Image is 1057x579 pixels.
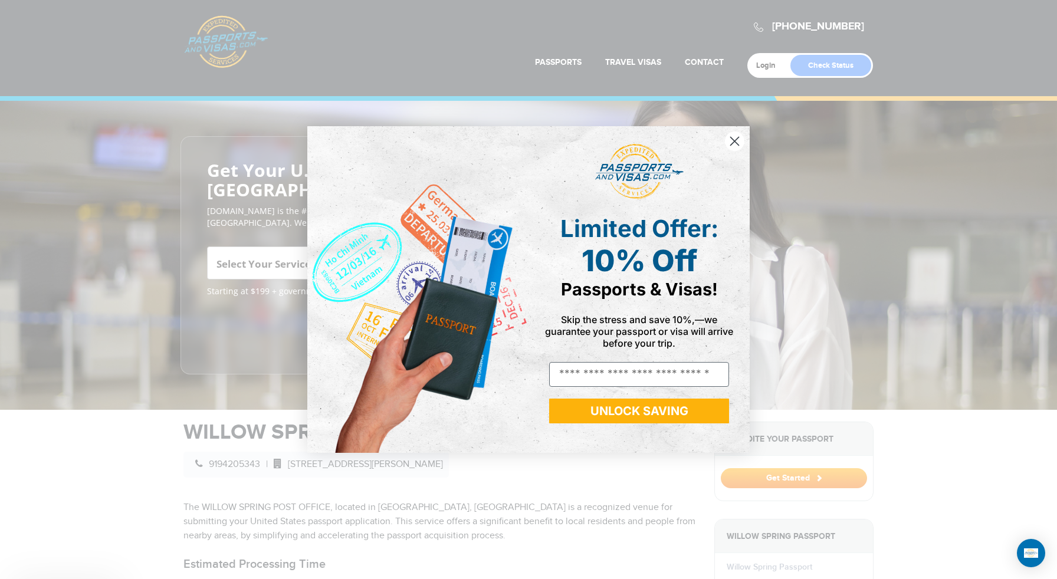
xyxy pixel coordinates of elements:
button: UNLOCK SAVING [549,399,729,423]
img: passports and visas [595,144,684,199]
img: de9cda0d-0715-46ca-9a25-073762a91ba7.png [307,126,528,452]
button: Close dialog [724,131,745,152]
span: Passports & Visas! [561,279,718,300]
div: Open Intercom Messenger [1017,539,1045,567]
span: 10% Off [582,243,697,278]
span: Limited Offer: [560,214,718,243]
span: Skip the stress and save 10%,—we guarantee your passport or visa will arrive before your trip. [545,314,733,349]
